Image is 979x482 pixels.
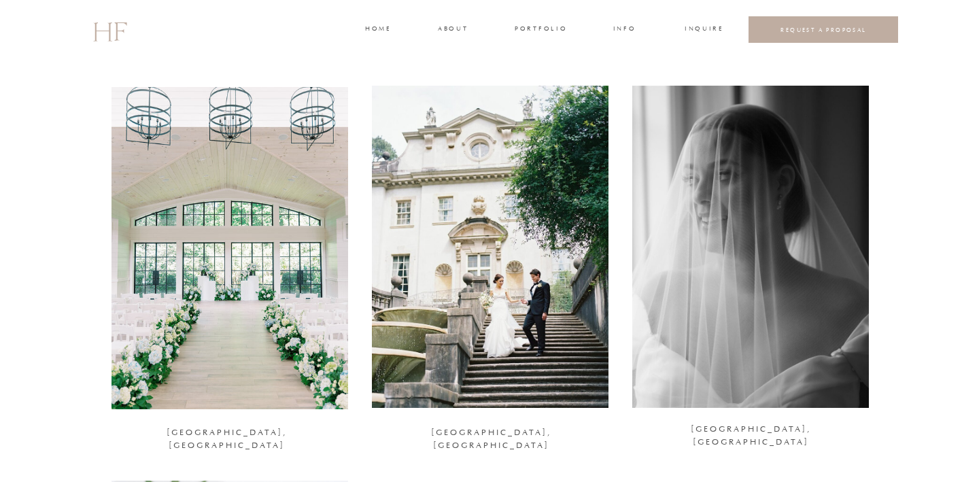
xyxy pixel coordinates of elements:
a: about [438,24,466,36]
a: [GEOGRAPHIC_DATA], [GEOGRAPHIC_DATA] [128,28,332,44]
a: [GEOGRAPHIC_DATA], [GEOGRAPHIC_DATA] [653,28,857,44]
a: [GEOGRAPHIC_DATA], [GEOGRAPHIC_DATA] [640,423,861,441]
a: [GEOGRAPHIC_DATA], [GEOGRAPHIC_DATA] [124,426,328,445]
a: INFO [612,24,637,36]
a: [GEOGRAPHIC_DATA], [GEOGRAPHIC_DATA] [389,426,593,445]
a: INQUIRE [685,24,721,36]
a: HF [92,10,126,50]
a: portfolio [515,24,566,36]
a: home [365,24,390,36]
a: REQUEST A PROPOSAL [759,26,888,33]
a: [GEOGRAPHIC_DATA] [389,28,593,37]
